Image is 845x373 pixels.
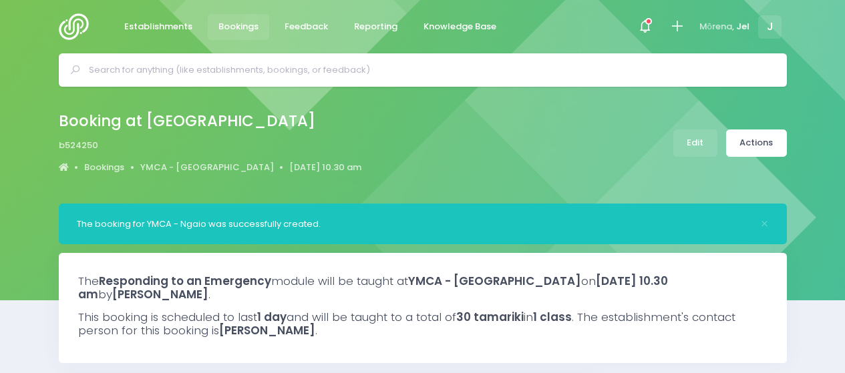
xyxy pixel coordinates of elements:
[59,112,351,130] h2: Booking at [GEOGRAPHIC_DATA]
[760,220,769,228] button: Close
[59,139,98,152] span: b524250
[758,15,782,39] span: J
[219,322,315,338] strong: [PERSON_NAME]
[354,20,397,33] span: Reporting
[99,273,271,289] strong: Responding to an Emergency
[84,161,124,174] a: Bookings
[77,218,751,231] div: The booking for YMCA - Ngaio was successfully created.
[408,273,581,289] strong: YMCA - [GEOGRAPHIC_DATA]
[726,129,787,157] a: Actions
[343,14,409,40] a: Reporting
[124,20,192,33] span: Establishments
[257,309,287,325] strong: 1 day
[140,161,274,174] a: YMCA - [GEOGRAPHIC_DATA]
[285,20,328,33] span: Feedback
[78,274,768,302] h3: The module will be taught at on by .
[114,14,204,40] a: Establishments
[78,273,668,302] strong: [DATE] 10.30 am
[699,20,734,33] span: Mōrena,
[673,129,717,157] a: Edit
[413,14,508,40] a: Knowledge Base
[112,286,208,302] strong: [PERSON_NAME]
[78,310,768,338] h3: This booking is scheduled to last and will be taught to a total of in . The establishment's conta...
[424,20,496,33] span: Knowledge Base
[218,20,259,33] span: Bookings
[59,13,97,40] img: Logo
[533,309,572,325] strong: 1 class
[208,14,270,40] a: Bookings
[456,309,524,325] strong: 30 tamariki
[89,60,768,80] input: Search for anything (like establishments, bookings, or feedback)
[736,20,749,33] span: Jel
[274,14,339,40] a: Feedback
[289,161,361,174] a: [DATE] 10.30 am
